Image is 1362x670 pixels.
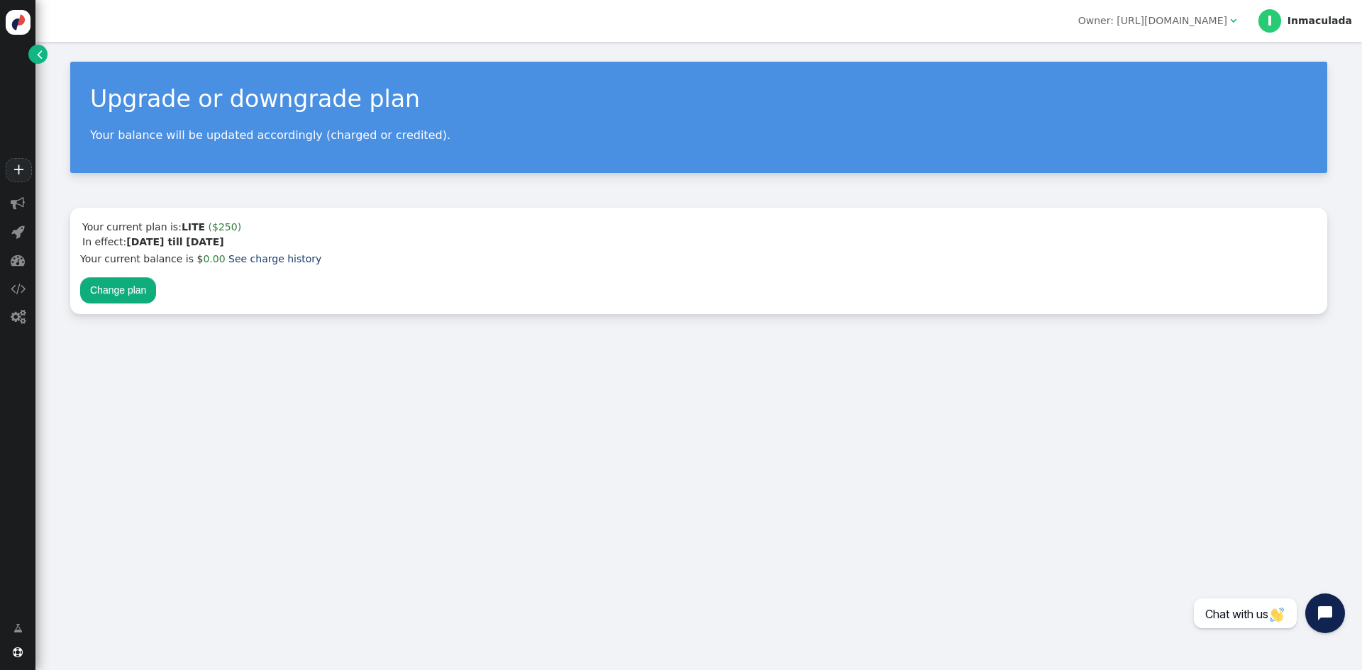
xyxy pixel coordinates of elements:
[6,158,31,182] a: +
[28,45,48,64] a: 
[11,225,25,239] span: 
[4,615,33,641] a: 
[82,219,242,250] td: Your current plan is:
[13,647,23,657] span: 
[182,221,205,233] b: LITE
[80,277,156,303] button: Change plan
[6,10,31,35] img: logo-icon.svg
[11,253,25,267] span: 
[1078,13,1227,28] div: Owner: [URL][DOMAIN_NAME]
[11,281,26,296] span: 
[13,621,23,636] span: 
[90,128,1307,142] p: Your balance will be updated accordingly (charged or credited).
[11,196,25,211] span: 
[11,310,26,324] span: 
[1230,16,1236,26] span: 
[1288,15,1352,27] div: Inmaculada
[228,253,321,264] a: See charge history
[37,47,43,62] span: 
[80,252,1317,267] li: Your current balance is $
[1258,9,1281,32] div: I
[203,253,225,264] span: 0.00
[209,221,242,233] span: ($250)
[82,235,241,250] div: In effect:
[90,82,1307,117] div: Upgrade or downgrade plan
[126,236,223,247] b: [DATE] till [DATE]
